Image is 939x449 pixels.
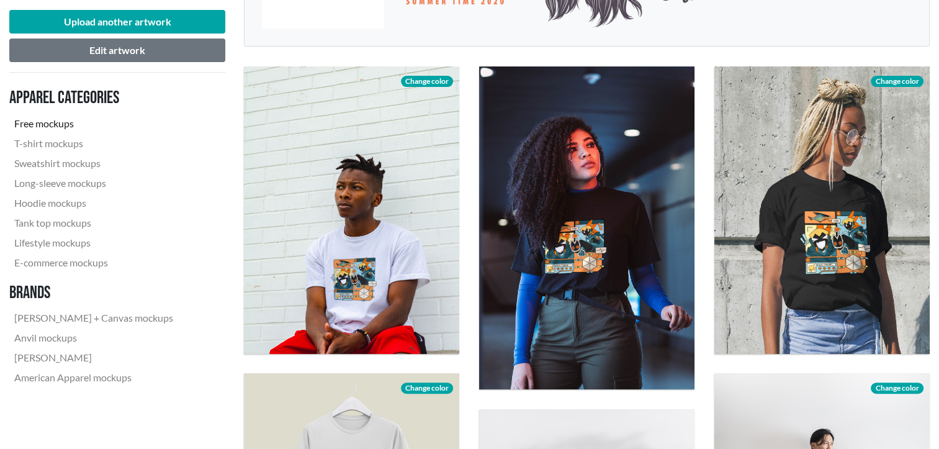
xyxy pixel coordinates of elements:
button: Edit artwork [9,39,225,62]
a: T-shirt mockups [9,134,178,153]
a: Lifestyle mockups [9,233,178,253]
a: Long-sleeve mockups [9,173,178,193]
a: Sweatshirt mockups [9,153,178,173]
a: American Apparel mockups [9,368,178,388]
a: [PERSON_NAME] [9,348,178,368]
span: Change color [871,76,923,87]
a: Tank top mockups [9,213,178,233]
a: Hoodie mockups [9,193,178,213]
h3: Brands [9,283,178,304]
h3: Apparel categories [9,88,178,109]
a: Free mockups [9,114,178,134]
a: [PERSON_NAME] + Canvas mockups [9,308,178,328]
button: Upload another artwork [9,10,225,34]
span: Change color [401,383,453,394]
span: Change color [401,76,453,87]
span: Change color [871,383,923,394]
a: E-commerce mockups [9,253,178,273]
a: Anvil mockups [9,328,178,348]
